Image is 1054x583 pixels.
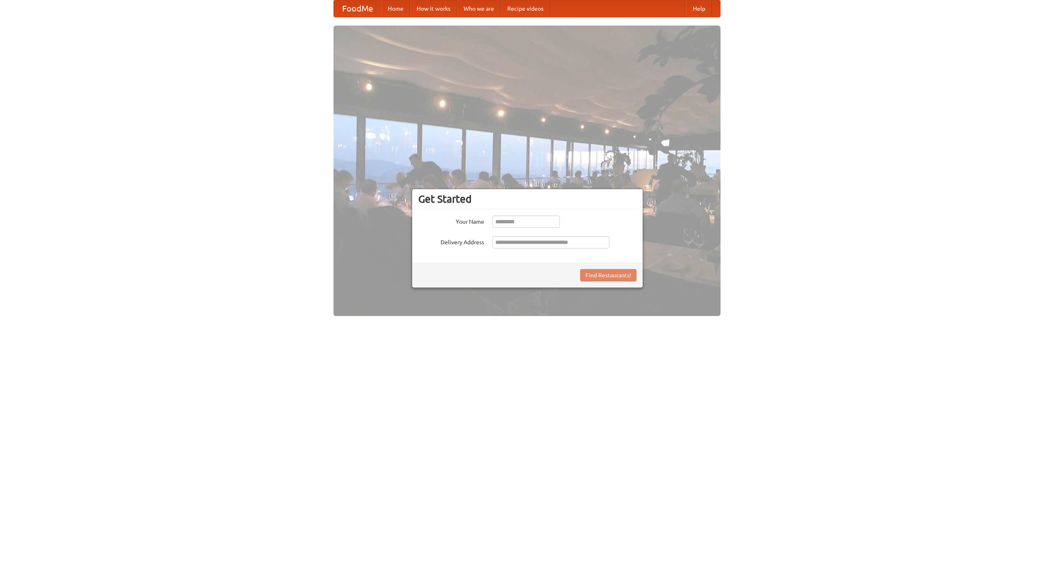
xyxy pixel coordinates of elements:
label: Delivery Address [418,236,484,246]
a: How it works [410,0,457,17]
h3: Get Started [418,193,637,205]
a: Recipe videos [501,0,550,17]
button: Find Restaurants! [580,269,637,281]
a: Home [381,0,410,17]
label: Your Name [418,215,484,226]
a: Who we are [457,0,501,17]
a: FoodMe [334,0,381,17]
a: Help [686,0,712,17]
